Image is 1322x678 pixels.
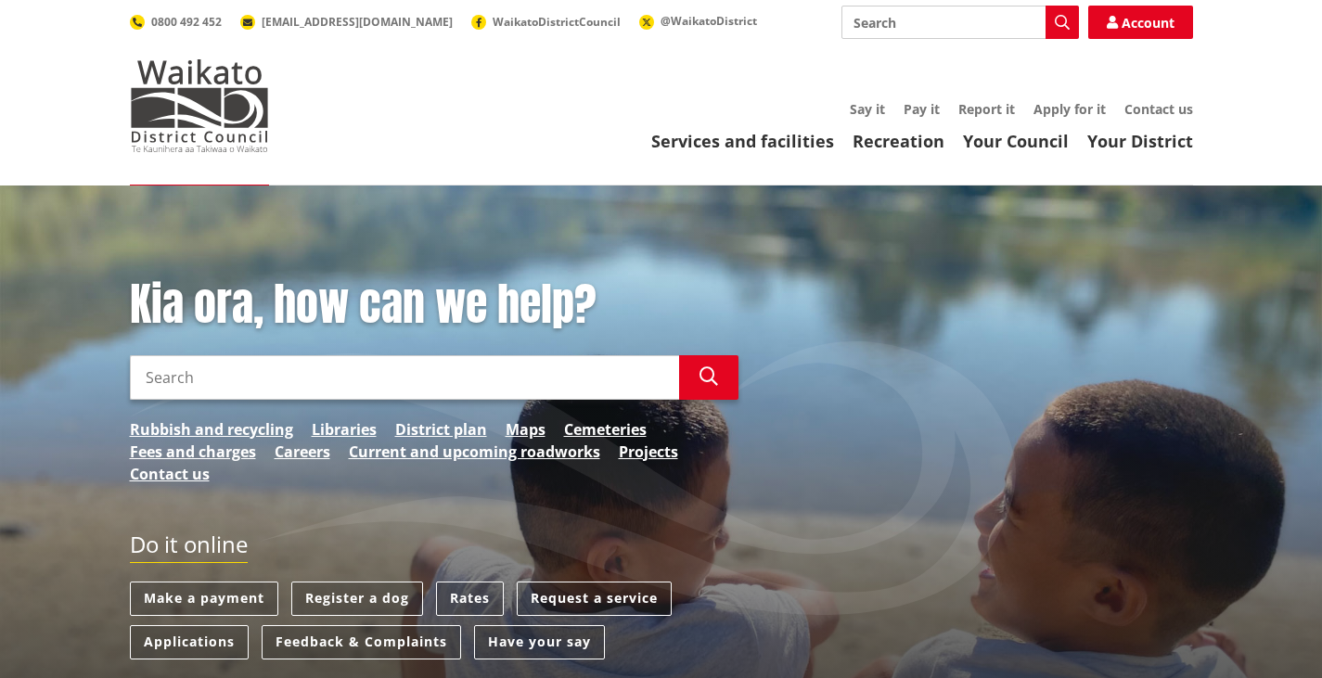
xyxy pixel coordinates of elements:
a: Fees and charges [130,441,256,463]
a: Projects [619,441,678,463]
a: Rates [436,582,504,616]
span: [EMAIL_ADDRESS][DOMAIN_NAME] [262,14,453,30]
span: 0800 492 452 [151,14,222,30]
input: Search input [841,6,1079,39]
a: 0800 492 452 [130,14,222,30]
a: Say it [850,100,885,118]
a: Make a payment [130,582,278,616]
a: Have your say [474,625,605,659]
input: Search input [130,355,679,400]
a: Contact us [1124,100,1193,118]
img: Waikato District Council - Te Kaunihera aa Takiwaa o Waikato [130,59,269,152]
h2: Do it online [130,531,248,564]
a: Report it [958,100,1015,118]
a: Feedback & Complaints [262,625,461,659]
span: WaikatoDistrictCouncil [493,14,621,30]
a: Account [1088,6,1193,39]
a: Register a dog [291,582,423,616]
a: Your Council [963,130,1069,152]
a: Cemeteries [564,418,647,441]
span: @WaikatoDistrict [661,13,757,29]
a: Maps [506,418,545,441]
a: District plan [395,418,487,441]
a: Apply for it [1033,100,1106,118]
h1: Kia ora, how can we help? [130,278,738,332]
a: Pay it [904,100,940,118]
a: Libraries [312,418,377,441]
a: Careers [275,441,330,463]
a: Current and upcoming roadworks [349,441,600,463]
a: Recreation [853,130,944,152]
a: WaikatoDistrictCouncil [471,14,621,30]
a: Services and facilities [651,130,834,152]
a: Contact us [130,463,210,485]
a: [EMAIL_ADDRESS][DOMAIN_NAME] [240,14,453,30]
a: Rubbish and recycling [130,418,293,441]
a: Request a service [517,582,672,616]
a: Your District [1087,130,1193,152]
a: @WaikatoDistrict [639,13,757,29]
a: Applications [130,625,249,659]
